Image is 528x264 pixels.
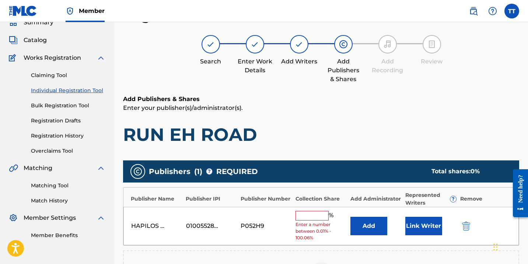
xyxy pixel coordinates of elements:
[431,167,504,176] div: Total shares:
[31,232,105,239] a: Member Benefits
[206,40,215,49] img: step indicator icon for Search
[281,57,318,66] div: Add Writers
[427,40,436,49] img: step indicator icon for Review
[507,163,528,223] iframe: Resource Center
[31,117,105,125] a: Registration Drafts
[339,40,348,49] img: step indicator icon for Add Publishers & Shares
[97,53,105,62] img: expand
[296,221,347,241] span: Enter a number between 0.01% - 100.06%
[9,164,18,173] img: Matching
[405,191,457,207] div: Represented Writers
[450,196,456,202] span: ?
[9,18,53,27] a: SummarySummary
[504,4,519,18] div: User Menu
[66,7,74,15] img: Top Rightsholder
[350,195,402,203] div: Add Administrator
[491,229,528,264] iframe: Chat Widget
[369,57,406,75] div: Add Recording
[413,57,450,66] div: Review
[24,18,53,27] span: Summary
[24,53,81,62] span: Works Registration
[123,124,519,146] h1: RUN EH ROAD
[123,104,519,112] p: Enter your publisher(s)/administrator(s).
[405,217,442,235] button: Link Writer
[462,222,470,230] img: 12a2ab48e56ec057fbd8.svg
[466,4,481,18] a: Public Search
[31,197,105,205] a: Match History
[123,95,519,104] h6: Add Publishers & Shares
[24,36,47,45] span: Catalog
[9,18,18,27] img: Summary
[97,213,105,222] img: expand
[31,102,105,110] a: Bulk Registration Tool
[9,213,18,222] img: Member Settings
[488,7,497,15] img: help
[24,213,76,222] span: Member Settings
[469,7,478,15] img: search
[192,57,229,66] div: Search
[186,195,237,203] div: Publisher IPI
[251,40,259,49] img: step indicator icon for Enter Work Details
[131,195,182,203] div: Publisher Name
[493,236,498,258] div: Drag
[471,168,480,175] span: 0 %
[325,57,362,84] div: Add Publishers & Shares
[194,166,202,177] span: ( 1 )
[149,166,190,177] span: Publishers
[31,72,105,79] a: Claiming Tool
[24,164,52,173] span: Matching
[97,164,105,173] img: expand
[9,36,47,45] a: CatalogCatalog
[460,195,511,203] div: Remove
[31,182,105,190] a: Matching Tool
[31,132,105,140] a: Registration History
[31,147,105,155] a: Overclaims Tool
[216,166,258,177] span: REQUIRED
[237,57,273,75] div: Enter Work Details
[133,167,142,176] img: publishers
[241,195,292,203] div: Publisher Number
[329,211,335,220] span: %
[79,7,105,15] span: Member
[350,217,387,235] button: Add
[485,4,500,18] div: Help
[295,40,304,49] img: step indicator icon for Add Writers
[9,6,37,16] img: MLC Logo
[383,40,392,49] img: step indicator icon for Add Recording
[296,195,347,203] div: Collection Share
[31,87,105,94] a: Individual Registration Tool
[9,53,18,62] img: Works Registration
[206,169,212,174] span: ?
[9,36,18,45] img: Catalog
